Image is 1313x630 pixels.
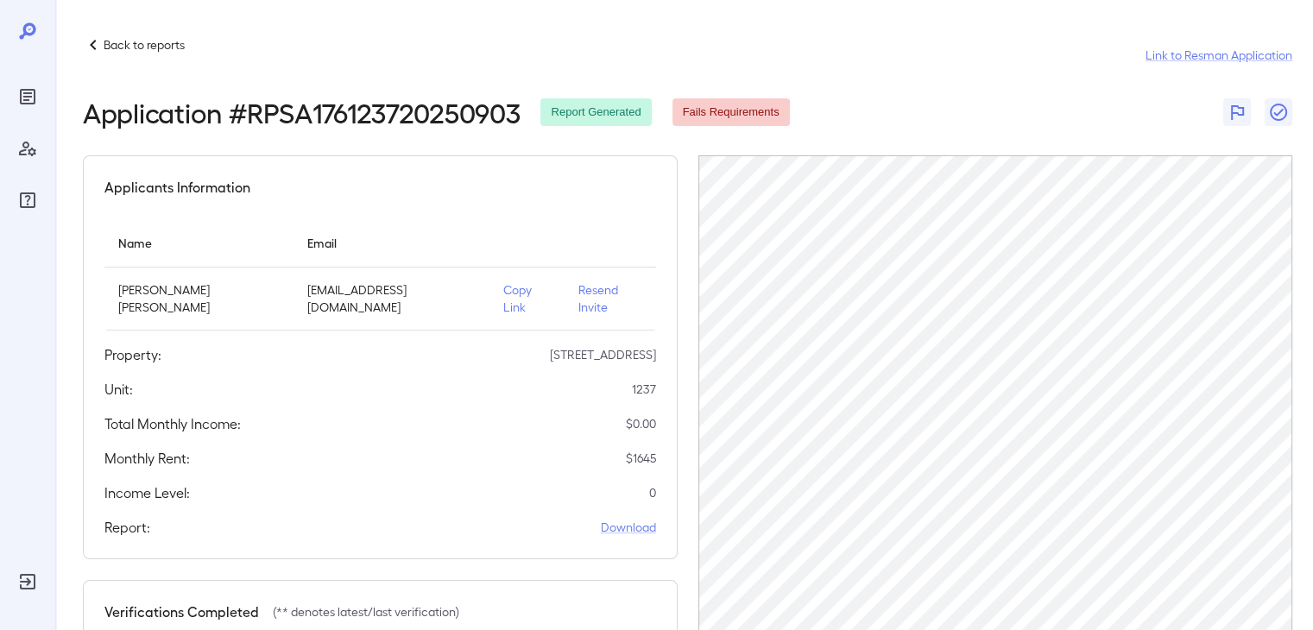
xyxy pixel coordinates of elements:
[104,218,294,268] th: Name
[118,281,280,316] p: [PERSON_NAME] [PERSON_NAME]
[550,346,656,363] p: [STREET_ADDRESS]
[104,218,656,331] table: simple table
[503,281,551,316] p: Copy Link
[1223,98,1251,126] button: Flag Report
[1265,98,1292,126] button: Close Report
[104,344,161,365] h5: Property:
[104,413,241,434] h5: Total Monthly Income:
[104,517,150,538] h5: Report:
[540,104,651,121] span: Report Generated
[294,218,489,268] th: Email
[104,177,250,198] h5: Applicants Information
[83,97,520,128] h2: Application # RPSA176123720250903
[632,381,656,398] p: 1237
[14,83,41,110] div: Reports
[104,36,185,54] p: Back to reports
[273,603,459,621] p: (** denotes latest/last verification)
[14,186,41,214] div: FAQ
[104,482,190,503] h5: Income Level:
[14,135,41,162] div: Manage Users
[104,379,133,400] h5: Unit:
[1146,47,1292,64] a: Link to Resman Application
[307,281,476,316] p: [EMAIL_ADDRESS][DOMAIN_NAME]
[104,602,259,622] h5: Verifications Completed
[626,415,656,432] p: $ 0.00
[649,484,656,501] p: 0
[104,448,190,469] h5: Monthly Rent:
[578,281,642,316] p: Resend Invite
[626,450,656,467] p: $ 1645
[672,104,790,121] span: Fails Requirements
[14,568,41,595] div: Log Out
[601,519,656,536] a: Download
